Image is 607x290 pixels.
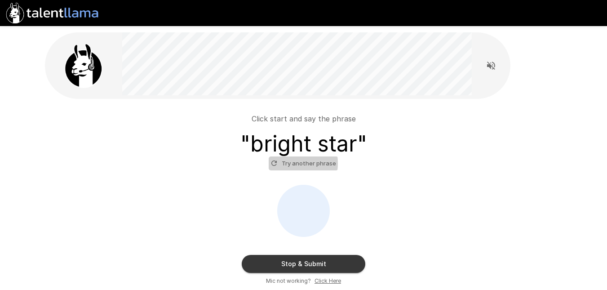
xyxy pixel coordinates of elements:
[269,156,338,170] button: Try another phrase
[315,277,341,284] u: Click Here
[240,131,367,156] h3: " bright star "
[61,43,106,88] img: llama_clean.png
[242,255,365,273] button: Stop & Submit
[482,57,500,75] button: Read questions aloud
[266,277,311,286] span: Mic not working?
[252,113,356,124] p: Click start and say the phrase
